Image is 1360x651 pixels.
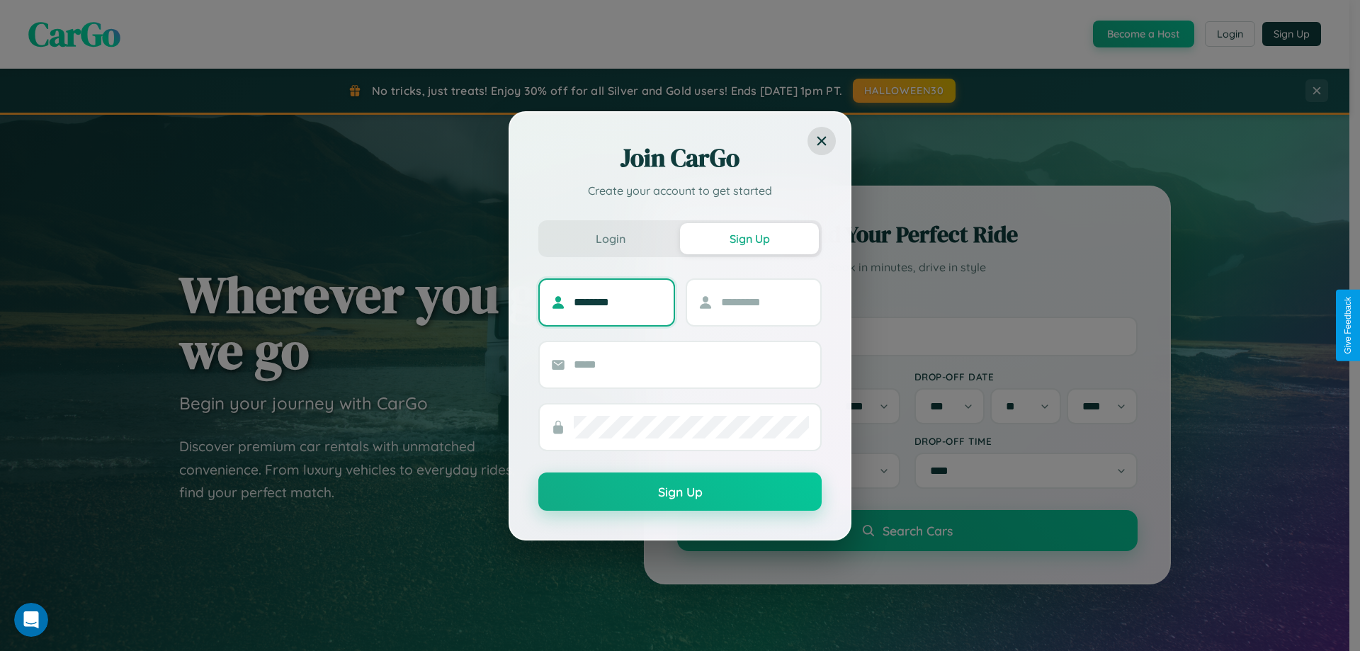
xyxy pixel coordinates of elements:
[680,223,819,254] button: Sign Up
[541,223,680,254] button: Login
[14,603,48,637] iframe: Intercom live chat
[538,141,822,175] h2: Join CarGo
[538,472,822,511] button: Sign Up
[1343,297,1353,354] div: Give Feedback
[538,182,822,199] p: Create your account to get started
